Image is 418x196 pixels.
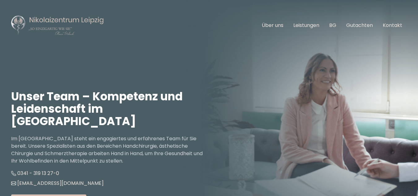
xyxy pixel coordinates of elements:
a: Über uns [262,22,283,29]
h1: Unser Team – Kompetenz und Leidenschaft im [GEOGRAPHIC_DATA] [11,90,209,128]
a: Kontakt [383,22,402,29]
p: Im [GEOGRAPHIC_DATA] steht ein engagiertes und erfahrenes Team für Sie bereit. Unsere Spezialiste... [11,135,209,165]
a: 0341 - 319 13 27-0 [11,170,59,177]
a: Leistungen [293,22,319,29]
img: Nikolaizentrum Leipzig Logo [11,15,104,36]
a: BG [329,22,336,29]
a: [EMAIL_ADDRESS][DOMAIN_NAME] [11,180,104,187]
a: Gutachten [346,22,373,29]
